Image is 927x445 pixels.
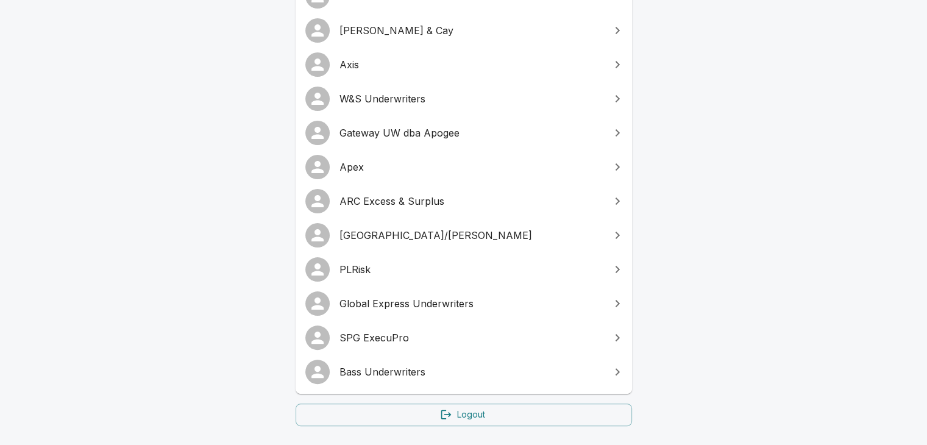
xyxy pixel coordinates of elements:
a: W&S Underwriters [296,82,632,116]
span: PLRisk [339,262,603,277]
a: [GEOGRAPHIC_DATA]/[PERSON_NAME] [296,218,632,252]
a: Gateway UW dba Apogee [296,116,632,150]
a: Bass Underwriters [296,355,632,389]
span: [PERSON_NAME] & Cay [339,23,603,38]
span: Axis [339,57,603,72]
a: Apex [296,150,632,184]
a: ARC Excess & Surplus [296,184,632,218]
a: [PERSON_NAME] & Cay [296,13,632,48]
a: PLRisk [296,252,632,287]
span: W&S Underwriters [339,91,603,106]
span: [GEOGRAPHIC_DATA]/[PERSON_NAME] [339,228,603,243]
span: Bass Underwriters [339,365,603,379]
span: Global Express Underwriters [339,296,603,311]
a: Logout [296,404,632,426]
a: SPG ExecuPro [296,321,632,355]
span: SPG ExecuPro [339,330,603,345]
a: Axis [296,48,632,82]
span: Gateway UW dba Apogee [339,126,603,140]
span: Apex [339,160,603,174]
span: ARC Excess & Surplus [339,194,603,208]
a: Global Express Underwriters [296,287,632,321]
